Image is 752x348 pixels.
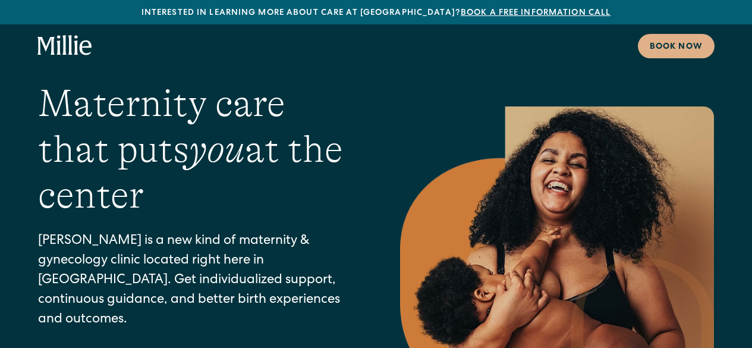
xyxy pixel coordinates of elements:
[37,35,92,57] a: home
[461,9,611,17] a: Book a free information call
[650,41,703,54] div: Book now
[189,128,245,171] em: you
[638,34,715,58] a: Book now
[38,81,353,218] h1: Maternity care that puts at the center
